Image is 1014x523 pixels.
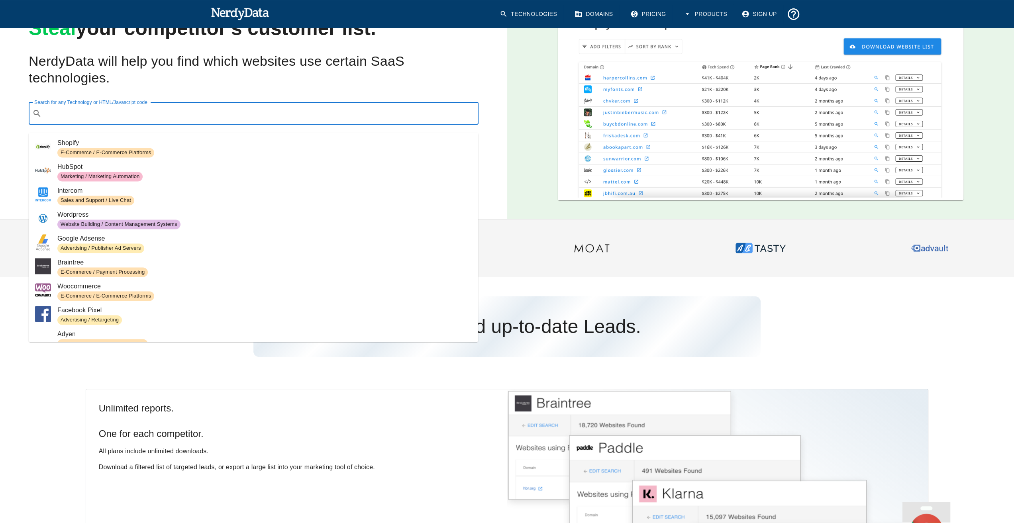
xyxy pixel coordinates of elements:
[29,17,479,40] h1: your competitor's customer list.
[253,296,761,357] h3: Accurate and up-to-date Leads.
[211,6,269,22] img: NerdyData.com
[57,292,154,300] span: E-Commerce / E-Commerce Platforms
[29,17,76,39] span: Steal
[57,340,148,348] span: E-Commerce / Payment Processing
[29,53,479,86] h2: NerdyData will help you find which websites use certain SaaS technologies.
[57,210,472,219] span: Wordpress
[57,306,472,315] span: Facebook Pixel
[99,447,494,456] p: All plans include unlimited downloads.
[57,316,122,324] span: Advertising / Retargeting
[783,4,804,24] button: Support and Documentation
[99,462,494,472] p: Download a filtered list of targeted leads, or export a large list into your marketing tool of ch...
[904,223,955,274] img: Advault
[495,4,563,24] a: Technologies
[57,258,472,267] span: Braintree
[57,329,472,339] span: Adyen
[57,186,472,196] span: Intercom
[566,223,617,274] img: Moat
[737,4,783,24] a: Sign Up
[34,99,147,106] label: Search for any Technology or HTML/Javascript code
[57,138,472,148] span: Shopify
[57,221,180,228] span: Website Building / Content Management Systems
[57,234,472,243] span: Google Adsense
[570,4,619,24] a: Domains
[679,4,734,24] button: Products
[57,173,143,180] span: Marketing / Marketing Automation
[57,268,148,276] span: E-Commerce / Payment Processing
[99,402,494,440] h5: Unlimited reports. One for each competitor.
[735,223,786,274] img: ABTasty
[57,245,144,252] span: Advertising / Publisher Ad Servers
[57,162,472,172] span: HubSpot
[57,282,472,291] span: Woocommerce
[57,149,154,157] span: E-Commerce / E-Commerce Platforms
[57,197,134,204] span: Sales and Support / Live Chat
[626,4,672,24] a: Pricing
